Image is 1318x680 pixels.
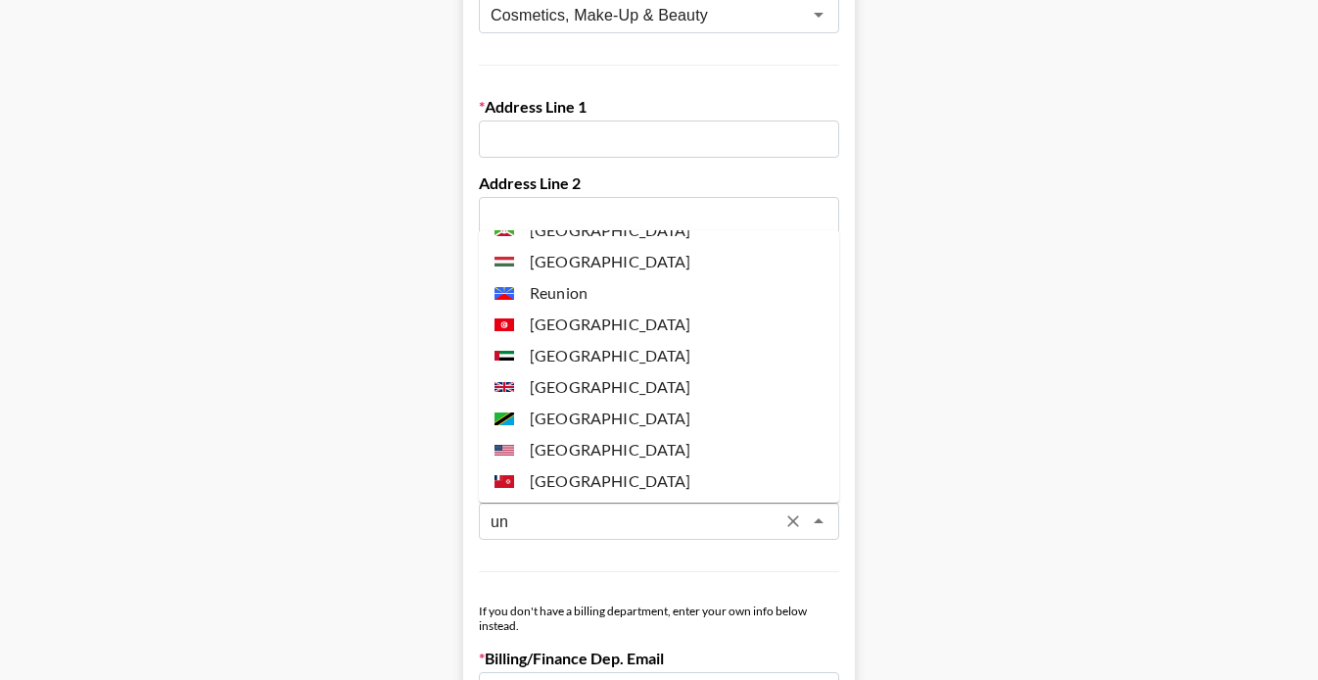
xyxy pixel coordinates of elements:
[479,371,839,403] li: [GEOGRAPHIC_DATA]
[805,1,832,28] button: Open
[479,649,839,668] label: Billing/Finance Dep. Email
[479,465,839,497] li: [GEOGRAPHIC_DATA]
[805,508,832,535] button: Close
[479,246,839,277] li: [GEOGRAPHIC_DATA]
[779,508,807,535] button: Clear
[479,173,839,193] label: Address Line 2
[479,340,839,371] li: [GEOGRAPHIC_DATA]
[479,604,839,633] div: If you don't have a billing department, enter your own info below instead.
[479,434,839,465] li: [GEOGRAPHIC_DATA]
[479,309,839,340] li: [GEOGRAPHIC_DATA]
[479,403,839,434] li: [GEOGRAPHIC_DATA]
[479,215,839,246] li: [GEOGRAPHIC_DATA]
[479,277,839,309] li: Reunion
[479,97,839,117] label: Address Line 1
